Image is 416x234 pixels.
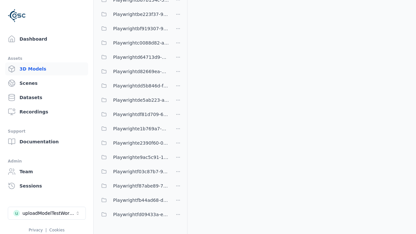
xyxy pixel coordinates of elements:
[8,55,85,62] div: Assets
[97,94,169,107] button: Playwrightde5ab223-a0f8-4a97-be4c-ac610507c281
[8,207,86,220] button: Select a workspace
[49,228,65,232] a: Cookies
[97,122,169,135] button: Playwrighte1b769a7-7552-459c-9171-81ddfa2a54bc
[113,125,169,133] span: Playwrighte1b769a7-7552-459c-9171-81ddfa2a54bc
[97,22,169,35] button: Playwrightbf919307-9813-40e8-b932-b3a137f52714
[97,194,169,207] button: Playwrightfb44ad68-da23-4d2e-bdbe-6e902587d381
[8,127,85,135] div: Support
[8,6,26,25] img: Logo
[97,79,169,92] button: Playwrightdd5b846d-fd3c-438e-8fe9-9994751102c7
[97,8,169,21] button: Playwrightbe223f37-9bd7-42c0-9717-b27ce4fe665d
[97,165,169,178] button: Playwrightf03c87b7-9018-4775-a7d1-b47fea0411a7
[5,77,88,90] a: Scenes
[113,196,169,204] span: Playwrightfb44ad68-da23-4d2e-bdbe-6e902587d381
[113,10,169,18] span: Playwrightbe223f37-9bd7-42c0-9717-b27ce4fe665d
[97,208,169,221] button: Playwrightfd09433a-e09a-46f2-a8d1-9ed2645adf93
[8,157,85,165] div: Admin
[5,62,88,75] a: 3D Models
[97,51,169,64] button: Playwrightd64713d9-838e-46dc-8759-2d644763092b
[113,96,169,104] span: Playwrightde5ab223-a0f8-4a97-be4c-ac610507c281
[113,139,169,147] span: Playwrighte2390f60-03f3-479d-b54a-66d59fed9540
[97,151,169,164] button: Playwrighte9ac5c91-1b2b-4bc1-b5a3-a4be549dee4f
[113,39,169,47] span: Playwrightc0088d82-a9f4-4e8c-929c-3d42af70e123
[113,25,169,32] span: Playwrightbf919307-9813-40e8-b932-b3a137f52714
[113,68,169,75] span: Playwrightd82669ea-7e85-4c9c-baa9-790b3846e5ad
[113,153,169,161] span: Playwrighte9ac5c91-1b2b-4bc1-b5a3-a4be549dee4f
[29,228,43,232] a: Privacy
[5,135,88,148] a: Documentation
[113,182,169,190] span: Playwrightf87abe89-795a-4558-b272-1516c46e3a97
[113,211,169,218] span: Playwrightfd09433a-e09a-46f2-a8d1-9ed2645adf93
[5,179,88,192] a: Sessions
[5,32,88,45] a: Dashboard
[22,210,75,216] div: uploadModelTestWorkspace
[45,228,47,232] span: |
[5,105,88,118] a: Recordings
[113,168,169,175] span: Playwrightf03c87b7-9018-4775-a7d1-b47fea0411a7
[97,179,169,192] button: Playwrightf87abe89-795a-4558-b272-1516c46e3a97
[113,110,169,118] span: Playwrightdf81d709-6511-4a67-8e35-601024cdf8cb
[97,65,169,78] button: Playwrightd82669ea-7e85-4c9c-baa9-790b3846e5ad
[97,36,169,49] button: Playwrightc0088d82-a9f4-4e8c-929c-3d42af70e123
[113,53,169,61] span: Playwrightd64713d9-838e-46dc-8759-2d644763092b
[5,165,88,178] a: Team
[113,82,169,90] span: Playwrightdd5b846d-fd3c-438e-8fe9-9994751102c7
[5,91,88,104] a: Datasets
[97,108,169,121] button: Playwrightdf81d709-6511-4a67-8e35-601024cdf8cb
[13,210,20,216] div: u
[97,136,169,149] button: Playwrighte2390f60-03f3-479d-b54a-66d59fed9540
